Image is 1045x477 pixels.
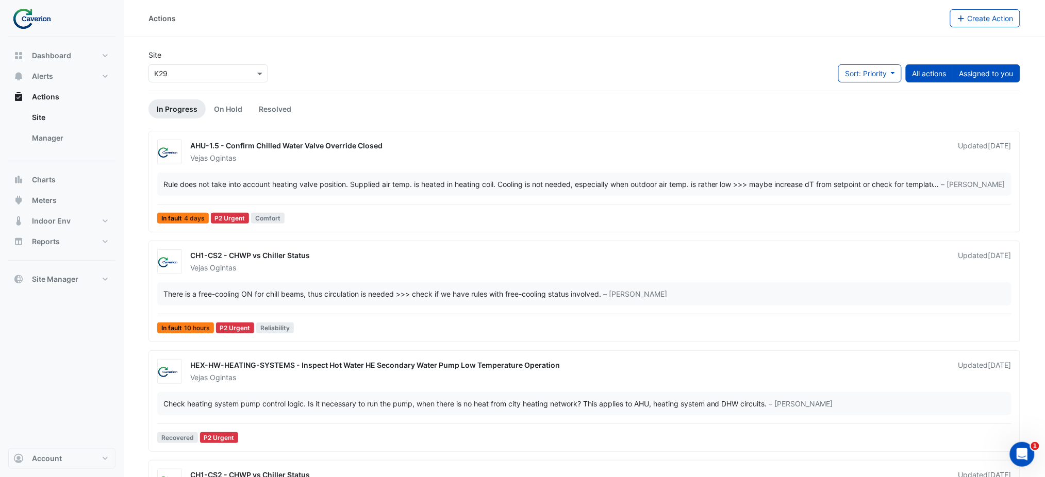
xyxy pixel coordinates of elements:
[838,64,902,82] button: Sort: Priority
[845,69,887,78] span: Sort: Priority
[24,107,115,128] a: Site
[603,288,667,299] span: – [PERSON_NAME]
[8,107,115,152] div: Actions
[157,213,209,224] span: In fault
[24,128,115,148] a: Manager
[190,373,208,382] span: Vejas
[1010,442,1035,467] iframe: Intercom live chat
[190,361,523,369] span: HEX-HW-HEATING-SYSTEMS - Inspect Hot Water HE Secondary Water Pump Low Temperature
[210,153,236,163] span: Ogintas
[251,99,300,118] a: Resolved
[358,141,383,151] span: Closed
[906,64,953,82] button: All actions
[148,13,176,24] div: Actions
[958,360,1011,383] div: Updated
[13,175,24,185] app-icon: Charts
[13,216,24,226] app-icon: Indoor Env
[32,50,71,61] span: Dashboard
[148,49,161,60] label: Site
[988,141,1011,150] span: Wed 24-Sep-2025 08:48 EEST
[524,360,560,370] span: Operation
[158,257,181,267] img: Caverion
[211,213,250,224] div: P2 Urgent
[8,231,115,252] button: Reports
[32,453,62,464] span: Account
[32,175,56,185] span: Charts
[941,179,1005,190] span: – [PERSON_NAME]
[148,99,206,118] a: In Progress
[163,398,767,409] div: Check heating system pump control logic. Is it necessary to run the pump, when there is no heat f...
[184,325,210,331] span: 10 hours
[953,64,1020,82] button: Assigned to you
[13,195,24,206] app-icon: Meters
[8,269,115,289] button: Site Manager
[163,179,1005,190] div: …
[12,8,59,29] img: Company Logo
[216,322,255,333] div: P2 Urgent
[8,211,115,231] button: Indoor Env
[13,71,24,81] app-icon: Alerts
[8,66,115,87] button: Alerts
[32,71,53,81] span: Alerts
[210,263,236,273] span: Ogintas
[157,322,214,333] span: In fault
[8,169,115,190] button: Charts
[190,251,286,260] span: CH1-CS2 - CHWP vs Chiller
[13,274,24,284] app-icon: Site Manager
[1031,442,1039,450] span: 1
[184,215,205,222] span: 4 days
[968,14,1014,23] span: Create Action
[950,9,1021,27] button: Create Action
[210,372,236,383] span: Ogintas
[769,398,833,409] span: – [PERSON_NAME]
[32,274,78,284] span: Site Manager
[287,250,310,261] span: Status
[13,50,24,61] app-icon: Dashboard
[190,154,208,162] span: Vejas
[206,99,251,118] a: On Hold
[200,432,239,443] div: P2 Urgent
[8,190,115,211] button: Meters
[958,141,1011,163] div: Updated
[32,195,57,206] span: Meters
[190,263,208,272] span: Vejas
[163,288,601,299] div: There is a free-cooling ON for chill beams, thus circulation is needed >>> check if we have rules...
[32,216,71,226] span: Indoor Env
[158,367,181,377] img: Caverion
[988,251,1011,260] span: Wed 24-Sep-2025 08:39 EEST
[8,87,115,107] button: Actions
[8,45,115,66] button: Dashboard
[13,236,24,247] app-icon: Reports
[256,322,294,333] span: Reliability
[32,236,60,247] span: Reports
[163,179,933,190] div: Rule does not take into account heating valve position. Supplied air temp. is heated in heating c...
[13,92,24,102] app-icon: Actions
[251,213,285,224] span: Comfort
[958,250,1011,273] div: Updated
[988,361,1011,369] span: Wed 10-Sep-2025 08:21 EEST
[32,92,59,102] span: Actions
[158,147,181,158] img: Caverion
[157,432,198,443] span: Recovered
[190,141,356,150] span: AHU-1.5 - Confirm Chilled Water Valve Override
[8,448,115,469] button: Account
